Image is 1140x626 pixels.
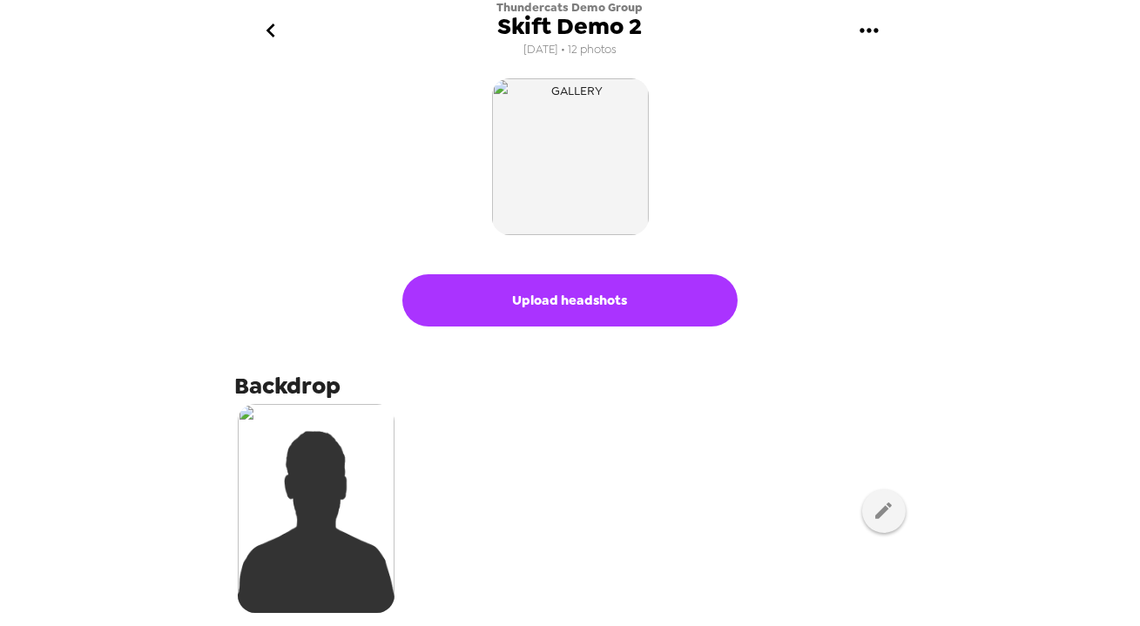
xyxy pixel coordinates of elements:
span: Skift Demo 2 [498,15,643,38]
button: Upload headshots [402,274,738,326]
span: Backdrop [235,370,341,401]
span: [DATE] • 12 photos [523,38,617,62]
button: go back [243,3,300,59]
button: gallery menu [841,3,898,59]
img: gallery [492,78,649,235]
img: silhouette [238,404,395,613]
